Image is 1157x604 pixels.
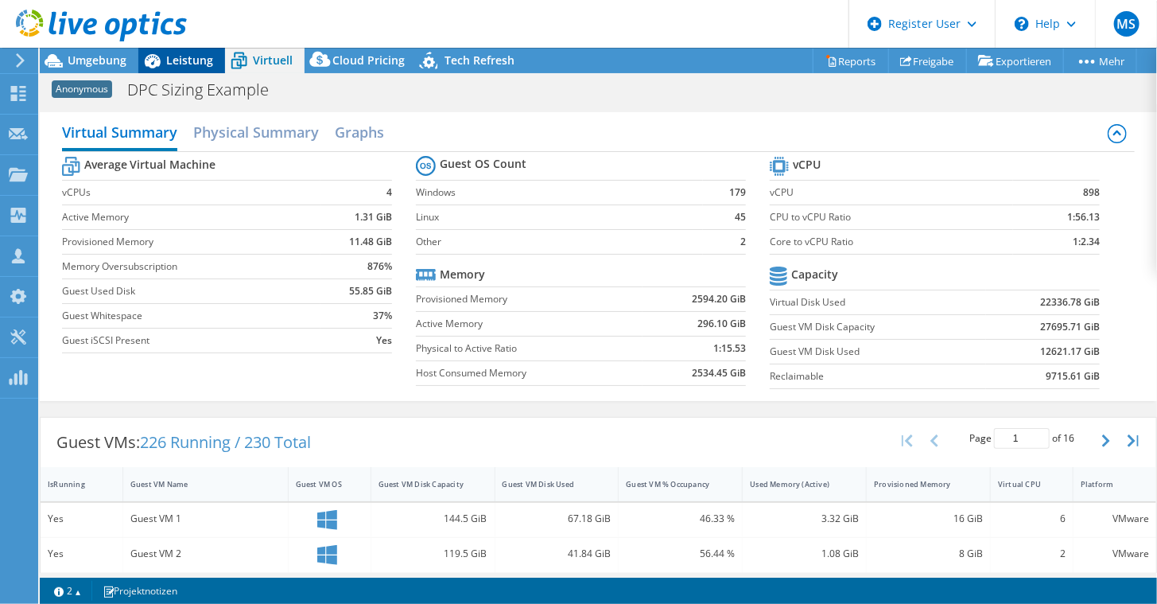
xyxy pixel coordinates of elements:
span: Tech Refresh [445,53,514,68]
input: jump to page [994,428,1050,449]
b: 1:2.34 [1073,234,1100,250]
div: Used Memory (Active) [750,479,840,489]
div: VMware [1081,510,1149,528]
label: Guest VM Disk Used [770,344,986,360]
label: vCPU [770,185,1013,201]
div: Guest VM % Occupancy [626,479,716,489]
b: 2 [740,234,746,250]
div: 6 [998,510,1066,528]
div: VMware [1081,545,1149,563]
label: Provisioned Memory [416,291,643,307]
label: CPU to vCPU Ratio [770,209,1013,225]
label: Core to vCPU Ratio [770,234,1013,250]
label: Host Consumed Memory [416,365,643,381]
label: Virtual Disk Used [770,294,986,310]
b: Average Virtual Machine [84,157,216,173]
b: 27695.71 GiB [1040,319,1100,335]
span: Leistung [166,53,213,68]
label: Reclaimable [770,368,986,384]
div: Guest VM Disk Capacity [379,479,468,489]
a: Mehr [1063,49,1137,73]
b: Yes [376,333,392,349]
div: Yes [48,545,115,563]
b: 22336.78 GiB [1040,294,1100,310]
b: 45 [735,209,746,225]
div: 144.5 GiB [379,510,487,528]
div: Guest VM Name [130,479,262,489]
span: 16 [1063,431,1074,445]
label: Active Memory [416,316,643,332]
b: 898 [1083,185,1100,201]
b: 37% [373,308,392,324]
b: 2534.45 GiB [692,365,746,381]
h2: Graphs [335,116,384,148]
div: 41.84 GiB [503,545,612,563]
div: 46.33 % [626,510,735,528]
label: Physical to Active Ratio [416,341,643,357]
div: Guest VM Disk Used [503,479,592,489]
div: Yes [48,510,115,528]
label: Guest Whitespace [62,308,320,324]
label: Windows [416,185,703,201]
svg: \n [1015,17,1029,31]
label: Guest VM Disk Capacity [770,319,986,335]
div: 16 GiB [874,510,983,528]
div: Guest VM OS [296,479,344,489]
div: 2 [998,545,1066,563]
span: Anonymous [52,80,112,98]
a: Projektnotizen [91,581,188,601]
div: 1.08 GiB [750,545,859,563]
h2: Virtual Summary [62,116,177,151]
b: 876% [367,259,392,275]
a: 2 [43,581,92,601]
span: 226 Running / 230 Total [140,431,311,453]
b: Memory [440,267,485,283]
b: 1:15.53 [713,341,746,357]
b: 11.48 GiB [349,234,392,250]
div: 119.5 GiB [379,545,487,563]
b: 12621.17 GiB [1040,344,1100,360]
div: Guest VM 1 [130,510,281,528]
label: Active Memory [62,209,320,225]
span: Page of [969,428,1074,449]
label: vCPUs [62,185,320,201]
h1: DPC Sizing Example [120,81,293,99]
label: Guest iSCSI Present [62,333,320,349]
div: 67.18 GiB [503,510,612,528]
b: 1.31 GiB [355,209,392,225]
b: vCPU [793,157,821,173]
span: MS [1114,11,1140,37]
label: Linux [416,209,703,225]
label: Provisioned Memory [62,234,320,250]
b: 4 [386,185,392,201]
div: Platform [1081,479,1130,489]
b: 9715.61 GiB [1046,368,1100,384]
div: Guest VM 2 [130,545,281,563]
b: 179 [729,185,746,201]
b: 55.85 GiB [349,283,392,299]
div: Provisioned Memory [874,479,964,489]
span: Virtuell [253,53,293,68]
b: 1:56.13 [1067,209,1100,225]
div: Guest VMs: [41,418,327,467]
div: 56.44 % [626,545,735,563]
b: 2594.20 GiB [692,291,746,307]
div: 8 GiB [874,545,983,563]
h2: Physical Summary [193,116,319,148]
a: Exportieren [966,49,1064,73]
div: Virtual CPU [998,479,1046,489]
a: Freigabe [888,49,967,73]
b: Guest OS Count [440,156,526,172]
label: Memory Oversubscription [62,259,320,275]
span: Cloud Pricing [332,53,405,68]
label: Guest Used Disk [62,283,320,299]
a: Reports [813,49,889,73]
div: 3.32 GiB [750,510,859,528]
label: Other [416,234,703,250]
span: Umgebung [68,53,126,68]
b: 296.10 GiB [697,316,746,332]
b: Capacity [791,267,838,283]
div: IsRunning [48,479,96,489]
